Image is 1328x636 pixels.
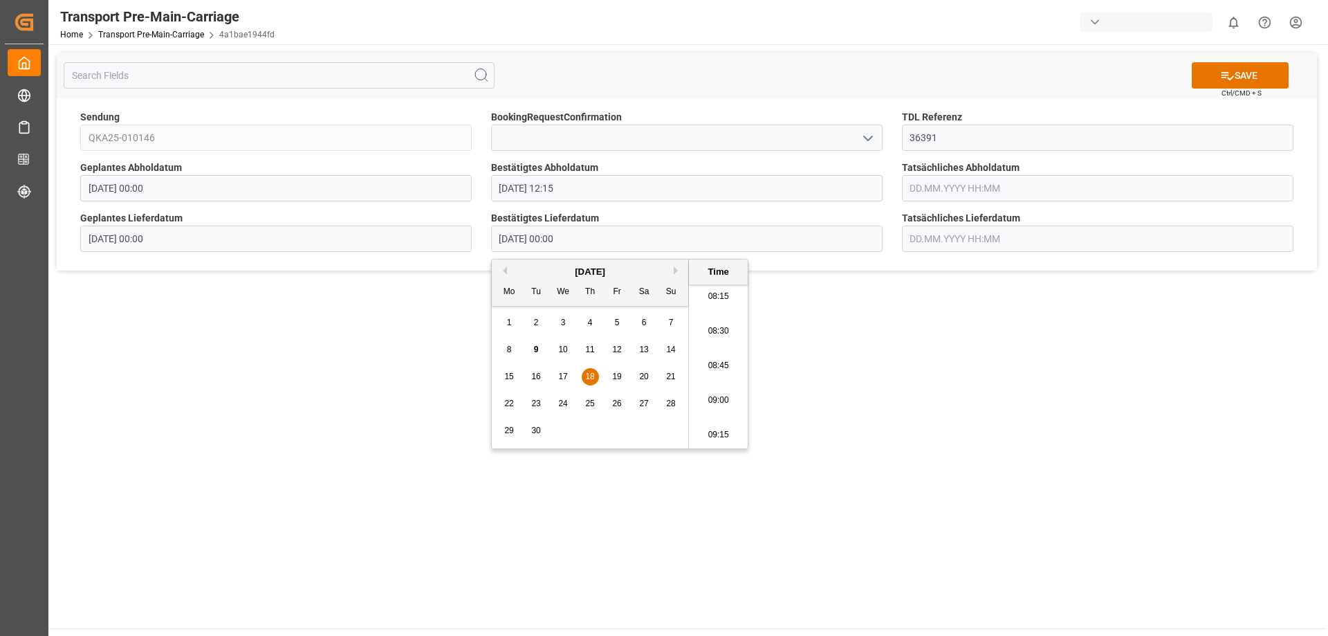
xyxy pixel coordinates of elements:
span: 9 [534,345,539,354]
span: 25 [585,399,594,408]
span: TDL Referenz [902,110,962,125]
div: Choose Tuesday, September 9th, 2025 [528,341,545,358]
input: DD.MM.YYYY HH:MM [80,226,472,252]
span: Bestätigtes Lieferdatum [491,211,599,226]
div: Choose Friday, September 26th, 2025 [609,395,626,412]
div: Choose Tuesday, September 16th, 2025 [528,368,545,385]
a: Transport Pre-Main-Carriage [98,30,204,39]
span: 16 [531,372,540,381]
span: 18 [585,372,594,381]
div: Choose Saturday, September 13th, 2025 [636,341,653,358]
div: Fr [609,284,626,301]
div: Th [582,284,599,301]
span: 29 [504,426,513,435]
li: 08:15 [689,280,748,314]
span: Geplantes Lieferdatum [80,211,183,226]
div: Sa [636,284,653,301]
div: Choose Monday, September 15th, 2025 [501,368,518,385]
span: 27 [639,399,648,408]
span: 17 [558,372,567,381]
a: Home [60,30,83,39]
div: Choose Tuesday, September 2nd, 2025 [528,314,545,331]
li: 08:45 [689,349,748,383]
input: DD.MM.YYYY HH:MM [902,175,1293,201]
div: Choose Wednesday, September 3rd, 2025 [555,314,572,331]
div: Choose Friday, September 5th, 2025 [609,314,626,331]
div: Tu [528,284,545,301]
div: Choose Thursday, September 18th, 2025 [582,368,599,385]
span: 2 [534,318,539,327]
button: show 0 new notifications [1218,7,1249,38]
span: Geplantes Abholdatum [80,161,182,175]
input: DD.MM.YYYY HH:MM [80,175,472,201]
div: Choose Tuesday, September 23rd, 2025 [528,395,545,412]
div: Time [692,265,744,279]
span: 4 [588,318,593,327]
span: 13 [639,345,648,354]
span: 20 [639,372,648,381]
span: 26 [612,399,621,408]
span: 22 [504,399,513,408]
span: 15 [504,372,513,381]
button: Previous Month [499,266,507,275]
input: DD.MM.YYYY HH:MM [491,226,883,252]
div: Choose Wednesday, September 10th, 2025 [555,341,572,358]
div: month 2025-09 [496,309,685,444]
span: 1 [507,318,512,327]
span: Tatsächliches Lieferdatum [902,211,1020,226]
li: 08:30 [689,314,748,349]
button: SAVE [1192,62,1289,89]
span: 6 [642,318,647,327]
div: Choose Friday, September 12th, 2025 [609,341,626,358]
div: Choose Monday, September 1st, 2025 [501,314,518,331]
span: 3 [561,318,566,327]
div: Choose Saturday, September 27th, 2025 [636,395,653,412]
div: Choose Wednesday, September 17th, 2025 [555,368,572,385]
div: [DATE] [492,265,688,279]
div: Choose Sunday, September 14th, 2025 [663,341,680,358]
input: DD.MM.YYYY HH:MM [491,175,883,201]
li: 09:15 [689,418,748,453]
span: 14 [666,345,675,354]
div: Choose Thursday, September 11th, 2025 [582,341,599,358]
span: 21 [666,372,675,381]
div: Choose Sunday, September 28th, 2025 [663,395,680,412]
span: 10 [558,345,567,354]
span: 5 [615,318,620,327]
div: Choose Monday, September 22nd, 2025 [501,395,518,412]
input: DD.MM.YYYY HH:MM [902,226,1293,252]
button: Next Month [674,266,682,275]
div: Choose Sunday, September 21st, 2025 [663,368,680,385]
div: Choose Monday, September 29th, 2025 [501,422,518,439]
div: Choose Thursday, September 25th, 2025 [582,395,599,412]
div: Transport Pre-Main-Carriage [60,6,275,27]
div: Su [663,284,680,301]
span: BookingRequestConfirmation [491,110,622,125]
span: 12 [612,345,621,354]
span: 24 [558,399,567,408]
span: Tatsächliches Abholdatum [902,161,1020,175]
span: Ctrl/CMD + S [1221,88,1262,98]
span: 30 [531,426,540,435]
div: Choose Wednesday, September 24th, 2025 [555,395,572,412]
div: Choose Friday, September 19th, 2025 [609,368,626,385]
input: Search Fields [64,62,495,89]
div: Choose Saturday, September 6th, 2025 [636,314,653,331]
div: Choose Tuesday, September 30th, 2025 [528,422,545,439]
div: Choose Sunday, September 7th, 2025 [663,314,680,331]
span: 8 [507,345,512,354]
div: Choose Thursday, September 4th, 2025 [582,314,599,331]
div: Choose Saturday, September 20th, 2025 [636,368,653,385]
div: Choose Monday, September 8th, 2025 [501,341,518,358]
li: 09:00 [689,383,748,418]
div: Mo [501,284,518,301]
span: 7 [669,318,674,327]
span: Bestätigtes Abholdatum [491,161,598,175]
button: Help Center [1249,7,1280,38]
div: We [555,284,572,301]
span: 11 [585,345,594,354]
button: open menu [856,127,877,149]
span: 28 [666,399,675,408]
span: 23 [531,399,540,408]
span: 19 [612,372,621,381]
